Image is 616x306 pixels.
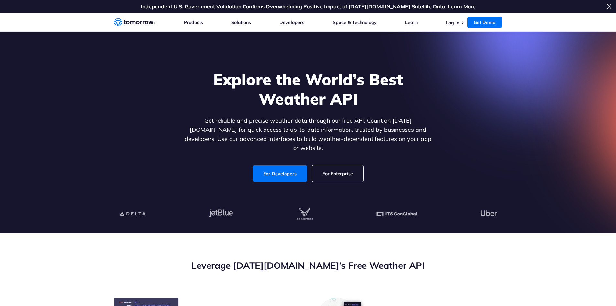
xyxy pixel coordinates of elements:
[183,116,433,153] p: Get reliable and precise weather data through our free API. Count on [DATE][DOMAIN_NAME] for quic...
[333,19,377,25] a: Space & Technology
[467,17,502,28] a: Get Demo
[114,259,502,272] h2: Leverage [DATE][DOMAIN_NAME]’s Free Weather API
[231,19,251,25] a: Solutions
[405,19,418,25] a: Learn
[446,20,459,26] a: Log In
[184,19,203,25] a: Products
[312,165,363,182] a: For Enterprise
[141,3,476,10] a: Independent U.S. Government Validation Confirms Overwhelming Positive Impact of [DATE][DOMAIN_NAM...
[253,165,307,182] a: For Developers
[183,70,433,108] h1: Explore the World’s Best Weather API
[114,17,156,27] a: Home link
[279,19,304,25] a: Developers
